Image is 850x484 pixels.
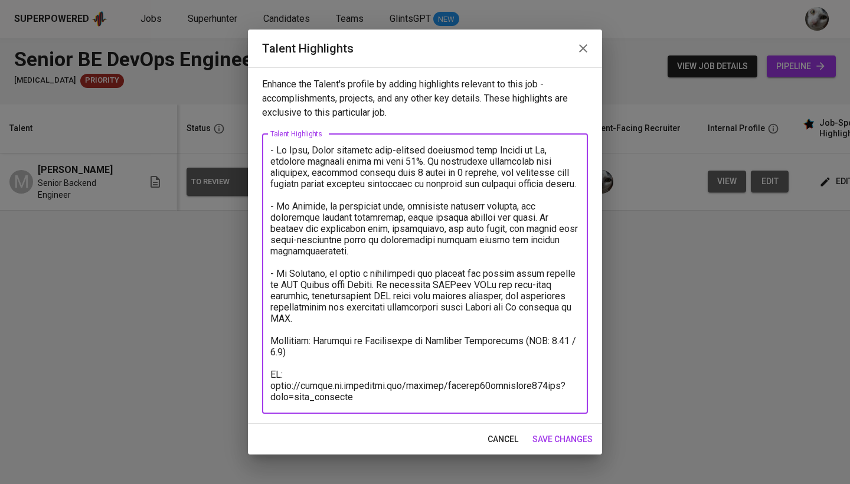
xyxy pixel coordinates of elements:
[483,429,523,450] button: cancel
[262,39,588,58] h2: Talent Highlights
[270,145,580,403] textarea: - Lo Ipsu, Dolor sitametc adip-elitsed doeiusmod temp Incidi ut La, etdolore magnaali enima mi ve...
[488,432,518,447] span: cancel
[532,432,593,447] span: save changes
[262,77,588,120] p: Enhance the Talent's profile by adding highlights relevant to this job - accomplishments, project...
[528,429,597,450] button: save changes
